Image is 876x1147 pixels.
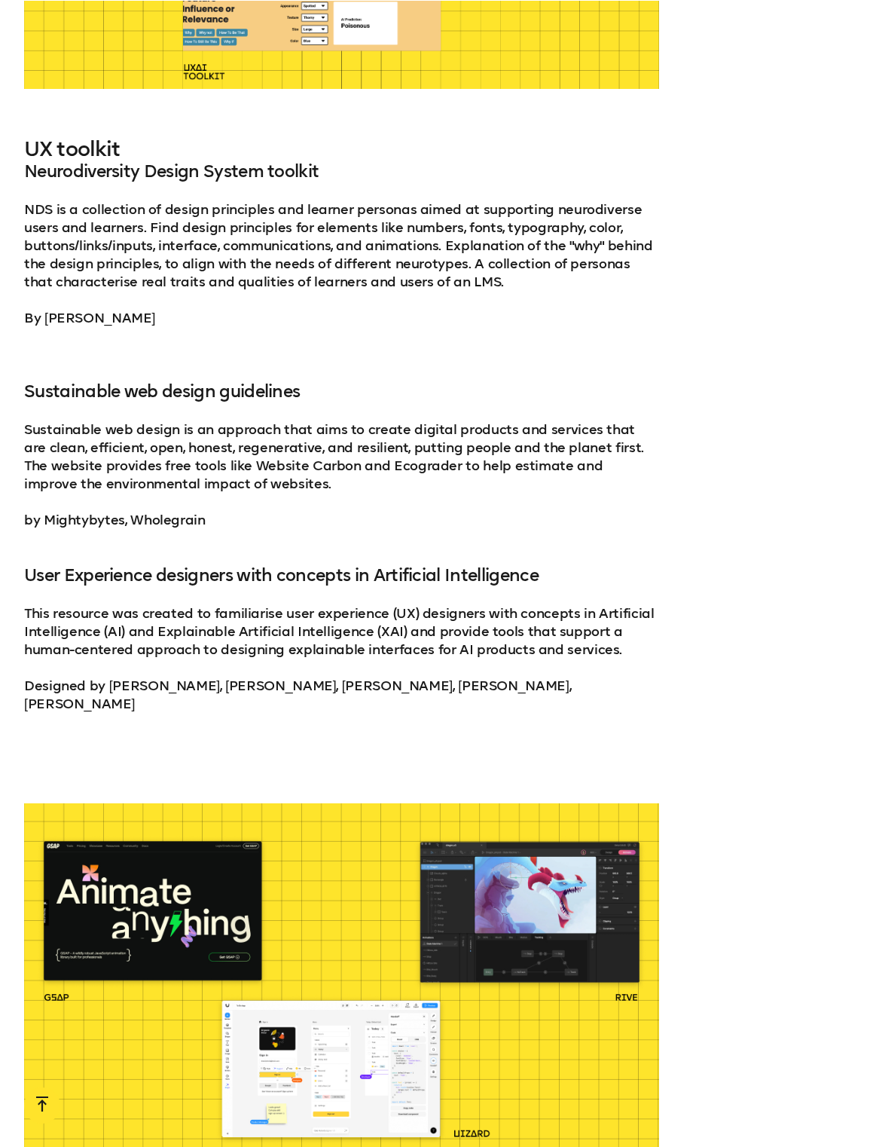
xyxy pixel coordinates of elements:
h4: User Experience designers with concepts in Artificial Intelligence [24,564,659,586]
p: This resource was created to familiarise user experience (UX) designers with concepts in Artifici... [24,604,659,658]
p: By [PERSON_NAME] [24,308,659,326]
p: by Mightybytes, Wholegrain [24,510,659,546]
h4: Neurodiversity Design System toolkit [24,161,659,182]
p: Sustainable web design is an approach that aims to create digital products and services that are ... [24,420,659,492]
h3: UX toolkit [24,136,659,161]
p: Designed by [PERSON_NAME], [PERSON_NAME], [PERSON_NAME], [PERSON_NAME], [PERSON_NAME] [24,676,659,712]
p: NDS is a collection of design principles and learner personas aimed at supporting neurodiverse us... [24,200,659,290]
h4: Sustainable web design guidelines [24,381,659,402]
